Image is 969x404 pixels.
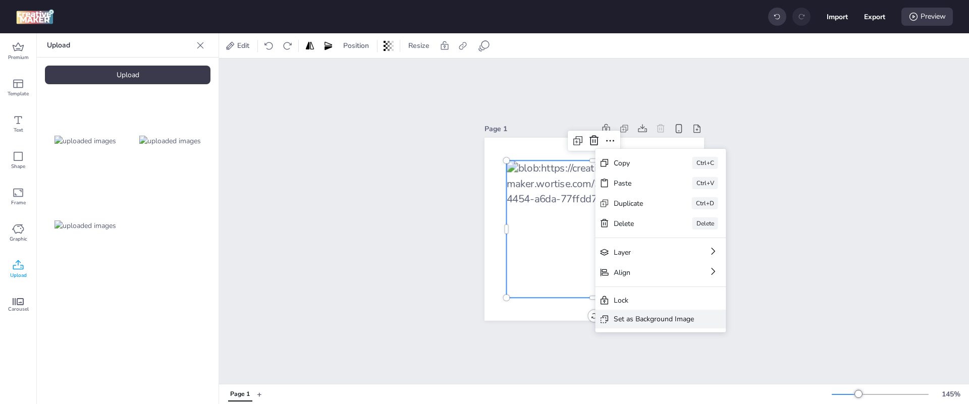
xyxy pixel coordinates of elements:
div: Ctrl+V [692,177,718,189]
span: Text [14,126,23,134]
span: Template [8,90,29,98]
p: Upload [47,33,192,57]
img: uploaded images [139,136,201,146]
div: Copy [614,158,664,168]
img: logo Creative Maker [16,9,54,24]
div: Tabs [223,385,257,403]
div: Page 1 [484,124,595,134]
div: 145 % [939,389,963,399]
span: Frame [11,199,26,207]
button: + [257,385,262,403]
span: Position [341,40,371,51]
div: Duplicate [614,198,664,209]
div: Preview [901,8,953,26]
img: uploaded images [55,136,116,146]
div: Delete [614,218,664,229]
span: Shape [11,162,25,170]
button: Export [864,6,885,27]
div: Layer [614,247,680,258]
span: Upload [10,271,27,279]
div: Ctrl+D [692,197,718,209]
span: Graphic [10,235,27,243]
div: Ctrl+C [692,157,718,169]
span: Carousel [8,305,29,313]
div: Paste [614,178,664,189]
div: Page 1 [230,390,250,399]
div: Align [614,267,680,278]
div: Delete [692,217,718,229]
button: Import [827,6,848,27]
div: Lock [614,295,694,306]
div: Upload [45,66,210,84]
span: Premium [8,53,29,62]
img: uploaded images [55,220,116,231]
span: Resize [406,40,432,51]
span: Edit [235,40,251,51]
div: Set as Background Image [614,314,694,324]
